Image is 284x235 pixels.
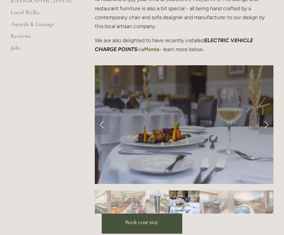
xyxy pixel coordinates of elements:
a: Previous Slide [95,115,109,134]
img: Slide 5 [146,191,169,214]
img: Slide 4 [111,191,146,214]
img: Slide 8 [234,191,265,214]
img: Slide 7 [199,191,234,214]
img: Slide 6 [169,191,199,214]
p: We are also delighted to have recently installed via - learn more below. [95,36,273,54]
a: Monta [144,46,160,52]
a: Next Slide [259,115,273,134]
span: Book your stay [125,219,159,225]
a: Awards & Listings [11,20,74,32]
a: Jobs [11,44,74,56]
a: Reviews [11,32,74,44]
a: Local Walks [11,9,74,20]
a: Book your stay [102,214,182,234]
